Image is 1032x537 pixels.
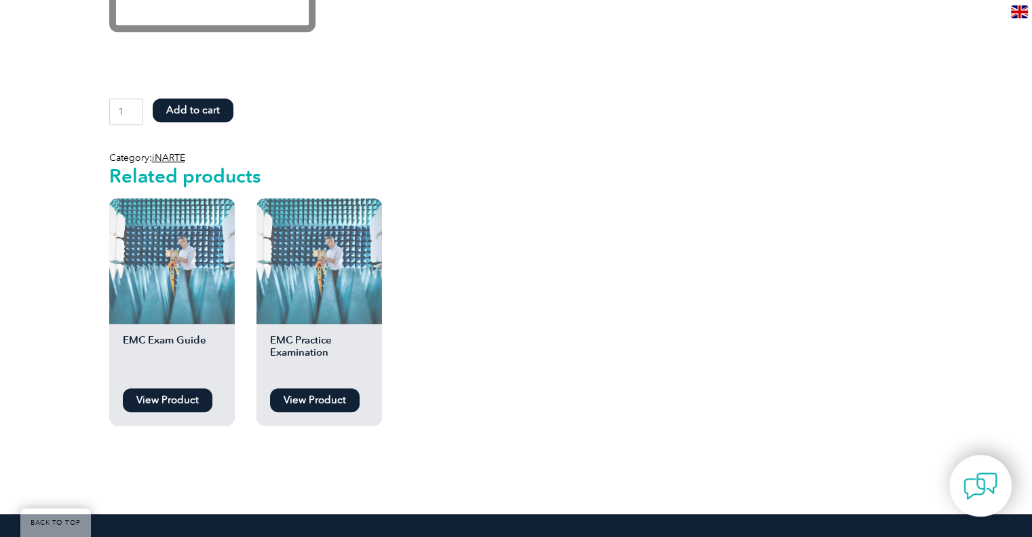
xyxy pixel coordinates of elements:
input: Product quantity [109,98,144,125]
h2: EMC Exam Guide [109,334,235,382]
a: BACK TO TOP [20,508,91,537]
a: iNARTE [152,152,185,164]
a: EMC Exam Guide [109,198,235,382]
h2: Related products [109,165,679,187]
img: EMC Exam Guide [109,198,235,324]
a: View Product [123,388,212,412]
a: View Product [270,388,360,412]
h2: EMC Practice Examination [256,334,382,382]
img: contact-chat.png [963,469,997,503]
img: EMC Practice Examination [256,198,382,324]
span: Category: [109,152,185,164]
button: Add to cart [153,98,233,122]
img: en [1011,5,1028,18]
a: EMC Practice Examination [256,198,382,382]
